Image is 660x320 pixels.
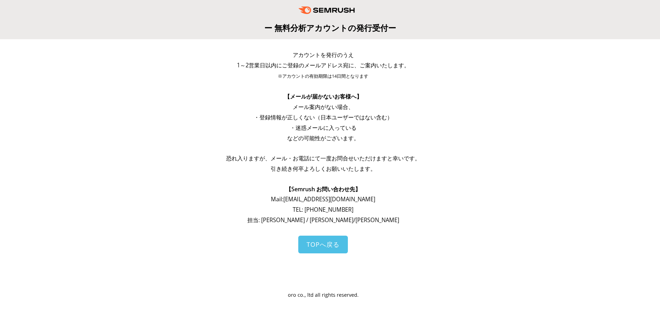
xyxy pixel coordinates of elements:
span: 恐れ入りますが、メール・お電話にて一度お問合せいただけますと幸いです。 [226,154,420,162]
span: アカウントを発行のうえ [293,51,354,59]
span: Mail: [EMAIL_ADDRESS][DOMAIN_NAME] [271,195,375,203]
span: ・登録情報が正しくない（日本ユーザーではない含む） [254,113,393,121]
span: ー 無料分析アカウントの発行受付ー [264,22,396,33]
span: TOPへ戻る [307,240,340,249]
span: 引き続き何卒よろしくお願いいたします。 [271,165,376,172]
span: メール案内がない場合、 [293,103,354,111]
span: 1～2営業日以内にご登録のメールアドレス宛に、ご案内いたします。 [237,61,410,69]
span: TEL: [PHONE_NUMBER] [293,206,353,213]
span: などの可能性がございます。 [287,134,359,142]
span: 【Semrush お問い合わせ先】 [286,185,361,193]
span: 【メールが届かないお客様へ】 [284,93,362,100]
span: ※アカウントの有効期限は14日間となります [278,73,368,79]
span: 担当: [PERSON_NAME] / [PERSON_NAME]/[PERSON_NAME] [247,216,399,224]
a: TOPへ戻る [298,236,348,253]
span: ・迷惑メールに入っている [290,124,357,132]
span: oro co., ltd all rights reserved. [288,292,359,298]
